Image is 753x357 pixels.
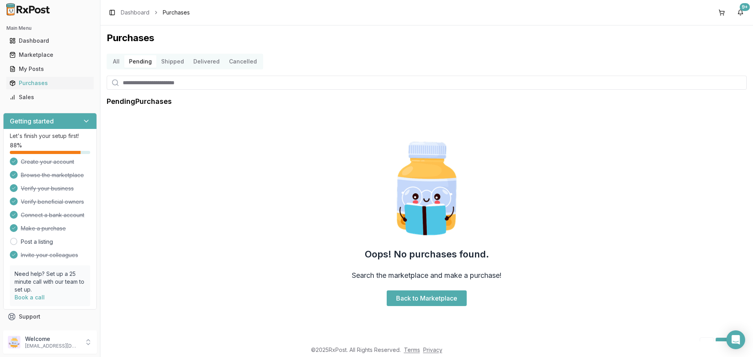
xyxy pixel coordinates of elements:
[156,55,189,68] button: Shipped
[3,49,97,61] button: Marketplace
[3,310,97,324] button: Support
[3,91,97,103] button: Sales
[124,55,156,68] button: Pending
[6,62,94,76] a: My Posts
[107,32,747,44] h1: Purchases
[423,346,442,353] a: Privacy
[6,34,94,48] a: Dashboard
[25,335,80,343] p: Welcome
[107,341,169,348] div: Showing 0 to 0 of 0 entries
[108,55,124,68] button: All
[740,3,750,11] div: 9+
[365,248,489,261] h2: Oops! No purchases found.
[8,336,20,348] img: User avatar
[734,6,747,19] button: 9+
[21,225,66,232] span: Make a purchase
[21,251,78,259] span: Invite your colleagues
[21,171,84,179] span: Browse the marketplace
[21,158,74,166] span: Create your account
[3,77,97,89] button: Purchases
[6,25,94,31] h2: Main Menu
[21,198,84,206] span: Verify beneficial owners
[3,324,97,338] button: Feedback
[3,3,53,16] img: RxPost Logo
[404,346,420,353] a: Terms
[121,9,149,16] a: Dashboard
[3,34,97,47] button: Dashboard
[9,93,91,101] div: Sales
[15,270,85,294] p: Need help? Set up a 25 minute call with our team to set up.
[3,63,97,75] button: My Posts
[25,343,80,349] p: [EMAIL_ADDRESS][DOMAIN_NAME]
[21,238,53,246] a: Post a listing
[121,9,190,16] nav: breadcrumb
[6,90,94,104] a: Sales
[163,9,190,16] span: Purchases
[6,48,94,62] a: Marketplace
[21,211,84,219] span: Connect a bank account
[387,290,467,306] a: Back to Marketplace
[15,294,45,301] a: Book a call
[9,65,91,73] div: My Posts
[9,37,91,45] div: Dashboard
[10,141,22,149] span: 88 %
[224,55,262,68] button: Cancelled
[10,132,90,140] p: Let's finish your setup first!
[715,337,729,352] a: 1
[189,55,224,68] button: Delivered
[19,327,45,335] span: Feedback
[6,76,94,90] a: Purchases
[700,337,747,352] nav: pagination
[352,270,502,281] h3: Search the marketplace and make a purchase!
[9,79,91,87] div: Purchases
[21,185,74,192] span: Verify your business
[726,330,745,349] div: Open Intercom Messenger
[107,96,172,107] h1: Pending Purchases
[9,51,91,59] div: Marketplace
[376,138,477,239] img: Smart Pill Bottle
[10,116,54,126] h3: Getting started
